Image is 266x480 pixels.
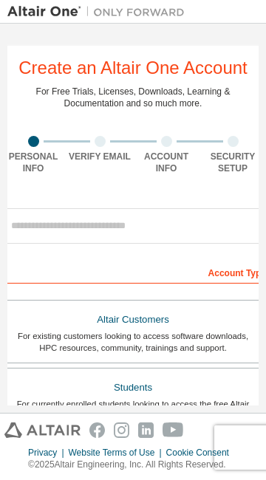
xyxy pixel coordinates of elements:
[10,309,256,330] div: Altair Customers
[7,4,192,19] img: Altair One
[69,447,166,459] div: Website Terms of Use
[199,151,266,174] div: Security Setup
[28,447,68,459] div: Privacy
[163,422,184,438] img: youtube.svg
[138,422,154,438] img: linkedin.svg
[28,459,238,471] p: © 2025 Altair Engineering, Inc. All Rights Reserved.
[10,377,256,398] div: Students
[89,422,105,438] img: facebook.svg
[10,398,256,422] div: For currently enrolled students looking to access the free Altair Student Edition bundle and all ...
[18,59,248,77] div: Create an Altair One Account
[10,330,256,354] div: For existing customers looking to access software downloads, HPC resources, community, trainings ...
[66,151,133,162] div: Verify Email
[36,86,231,109] div: For Free Trials, Licenses, Downloads, Learning & Documentation and so much more.
[4,422,81,438] img: altair_logo.svg
[166,447,238,459] div: Cookie Consent
[114,422,129,438] img: instagram.svg
[133,151,199,174] div: Account Info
